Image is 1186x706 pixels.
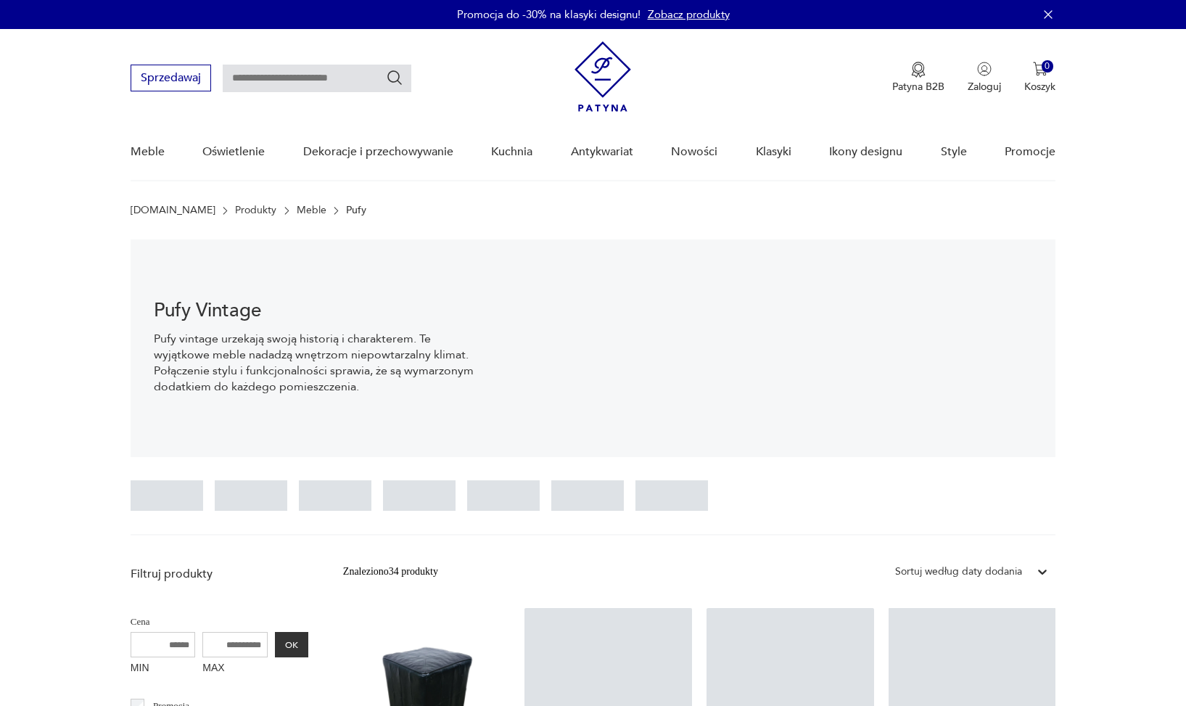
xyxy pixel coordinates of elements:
a: Dekoracje i przechowywanie [303,124,453,180]
label: MAX [202,657,268,681]
a: Style [941,124,967,180]
button: Patyna B2B [892,62,944,94]
a: Oświetlenie [202,124,265,180]
a: Produkty [235,205,276,216]
p: Patyna B2B [892,80,944,94]
div: Sortuj według daty dodania [895,564,1022,580]
h1: Pufy Vintage [154,302,477,319]
a: Zobacz produkty [648,7,730,22]
button: OK [275,632,308,657]
a: Meble [297,205,326,216]
label: MIN [131,657,196,681]
p: Pufy vintage urzekają swoją historią i charakterem. Te wyjątkowe meble nadadzą wnętrzom niepowtar... [154,331,477,395]
a: Meble [131,124,165,180]
a: Kuchnia [491,124,532,180]
img: Ikona koszyka [1033,62,1047,76]
img: Ikonka użytkownika [977,62,992,76]
button: Szukaj [386,69,403,86]
p: Zaloguj [968,80,1001,94]
div: 0 [1042,60,1054,73]
a: Antykwariat [571,124,633,180]
a: Nowości [671,124,717,180]
a: [DOMAIN_NAME] [131,205,215,216]
button: Sprzedawaj [131,65,211,91]
button: 0Koszyk [1024,62,1055,94]
a: Promocje [1005,124,1055,180]
p: Promocja do -30% na klasyki designu! [457,7,641,22]
a: Ikony designu [829,124,902,180]
a: Ikona medaluPatyna B2B [892,62,944,94]
button: Zaloguj [968,62,1001,94]
p: Filtruj produkty [131,566,308,582]
img: Patyna - sklep z meblami i dekoracjami vintage [575,41,631,112]
a: Klasyki [756,124,791,180]
a: Sprzedawaj [131,74,211,84]
p: Pufy [346,205,366,216]
img: Ikona medalu [911,62,926,78]
p: Cena [131,614,308,630]
div: Znaleziono 34 produkty [343,564,438,580]
p: Koszyk [1024,80,1055,94]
